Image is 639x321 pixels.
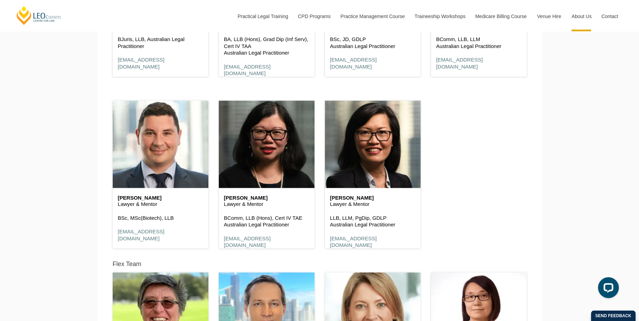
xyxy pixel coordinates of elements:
[436,57,483,70] a: [EMAIL_ADDRESS][DOMAIN_NAME]
[330,36,415,49] p: BSc, JD, GDLP Australian Legal Practitioner
[118,215,203,222] p: BSc, MSc(Biotech), LLB
[330,57,377,70] a: [EMAIL_ADDRESS][DOMAIN_NAME]
[436,36,521,49] p: BComm, LLB, LLM Australian Legal Practitioner
[118,228,165,241] a: [EMAIL_ADDRESS][DOMAIN_NAME]
[409,1,470,31] a: Traineeship Workshops
[224,235,271,248] a: [EMAIL_ADDRESS][DOMAIN_NAME]
[224,64,271,77] a: [EMAIL_ADDRESS][DOMAIN_NAME]
[335,1,409,31] a: Practice Management Course
[118,201,203,208] p: Lawyer & Mentor
[16,6,62,25] a: [PERSON_NAME] Centre for Law
[224,201,309,208] p: Lawyer & Mentor
[118,57,165,70] a: [EMAIL_ADDRESS][DOMAIN_NAME]
[224,36,309,56] p: BA, LLB (Hons), Grad Dip (Inf Serv), Cert IV TAA Australian Legal Practitioner
[118,36,203,49] p: BJuris, LLB, Australian Legal Practitioner
[224,195,309,201] h6: [PERSON_NAME]
[330,215,415,228] p: LLB, LLM, PgDip, GDLP Australian Legal Practitioner
[532,1,566,31] a: Venue Hire
[470,1,532,31] a: Medicare Billing Course
[566,1,596,31] a: About Us
[330,201,415,208] p: Lawyer & Mentor
[118,195,203,201] h6: [PERSON_NAME]
[113,261,142,268] h5: Flex Team
[596,1,623,31] a: Contact
[232,1,293,31] a: Practical Legal Training
[330,235,377,248] a: [EMAIL_ADDRESS][DOMAIN_NAME]
[224,215,309,228] p: BComm, LLB (Hons), Cert IV TAE Australian Legal Practitioner
[592,274,622,304] iframe: LiveChat chat widget
[330,195,415,201] h6: [PERSON_NAME]
[293,1,335,31] a: CPD Programs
